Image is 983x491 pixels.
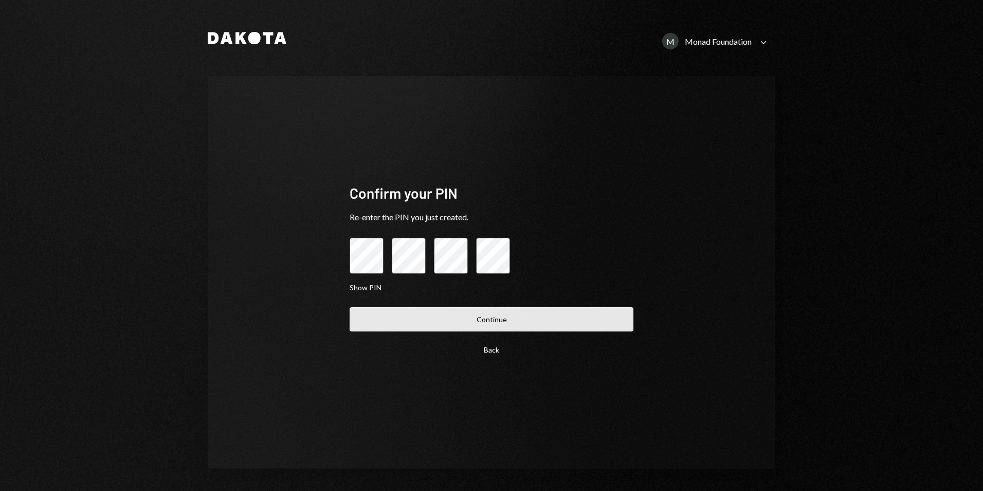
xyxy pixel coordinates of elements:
div: Monad Foundation [685,37,752,46]
div: M [662,33,679,49]
input: pin code 3 of 4 [434,238,468,274]
input: pin code 2 of 4 [392,238,426,274]
input: pin code 4 of 4 [476,238,510,274]
button: Continue [350,307,633,331]
div: Confirm your PIN [350,183,633,203]
button: Back [350,338,633,362]
div: Re-enter the PIN you just created. [350,211,633,223]
input: pin code 1 of 4 [350,238,384,274]
button: Show PIN [350,283,381,293]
